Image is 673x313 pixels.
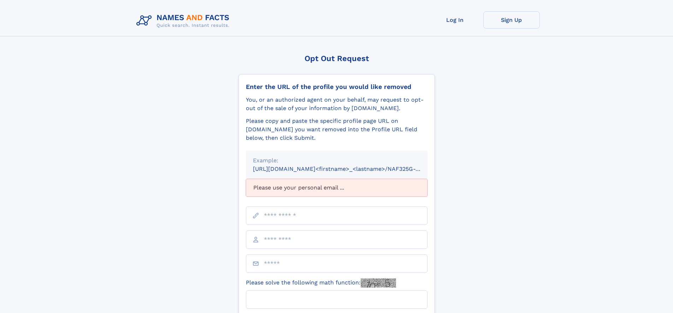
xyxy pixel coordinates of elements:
div: You, or an authorized agent on your behalf, may request to opt-out of the sale of your informatio... [246,96,427,113]
a: Log In [427,11,483,29]
div: Please use your personal email ... [246,179,427,197]
label: Please solve the following math function: [246,278,396,288]
div: Opt Out Request [238,54,435,63]
div: Enter the URL of the profile you would like removed [246,83,427,91]
a: Sign Up [483,11,540,29]
small: [URL][DOMAIN_NAME]<firstname>_<lastname>/NAF325G-xxxxxxxx [253,165,441,172]
img: Logo Names and Facts [134,11,235,30]
div: Example: [253,156,420,165]
div: Please copy and paste the specific profile page URL on [DOMAIN_NAME] you want removed into the Pr... [246,117,427,142]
